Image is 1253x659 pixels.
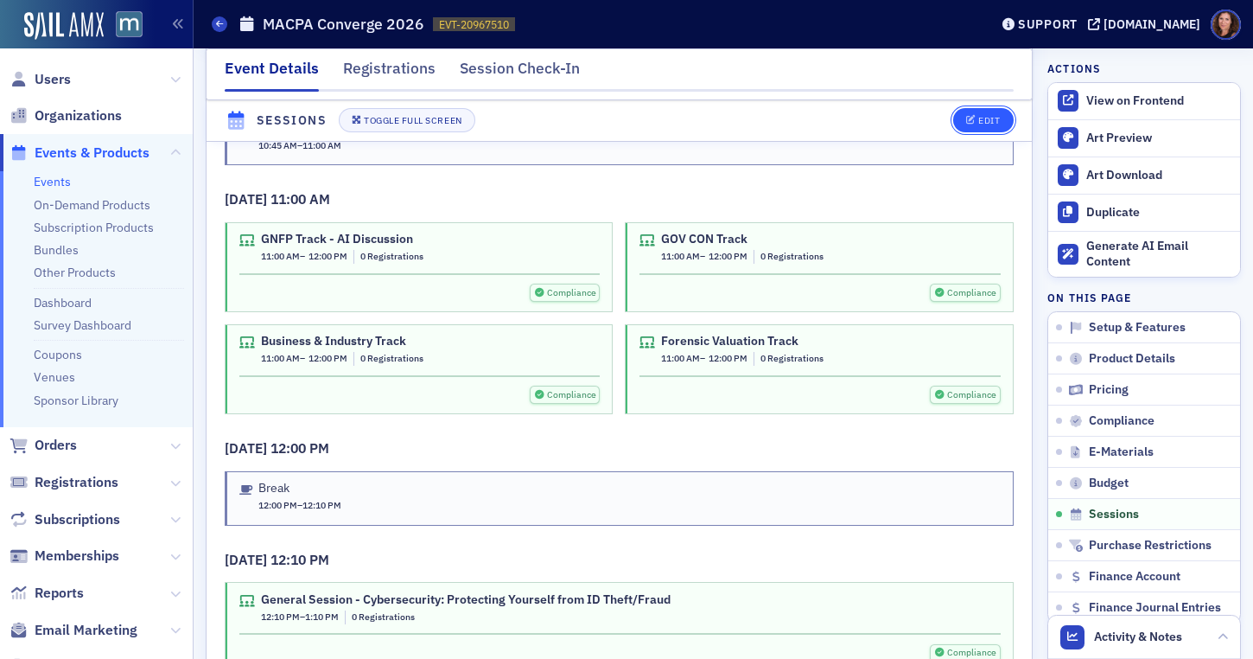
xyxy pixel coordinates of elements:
span: Product Details [1089,351,1175,367]
span: Registrations [35,473,118,492]
span: – [258,499,341,513]
div: [DOMAIN_NAME] [1104,16,1200,32]
div: View on Frontend [1086,93,1231,109]
span: Setup & Features [1089,320,1186,336]
span: 11:00 AM [270,190,330,208]
span: Finance Account [1089,569,1180,585]
a: View on Frontend [1048,83,1240,119]
span: 0 Registrations [360,352,423,364]
span: Sessions [1089,507,1139,522]
time: 12:10 PM [302,499,341,511]
h4: On this page [1047,290,1241,305]
time: 1:10 PM [305,611,339,623]
span: 12:00 PM [270,439,329,457]
span: EVT-20967510 [439,17,509,32]
a: Art Preview [1048,120,1240,157]
time: 12:10 PM [261,611,300,623]
span: 0 Registrations [352,611,415,623]
span: Compliance [1089,413,1154,429]
span: – [261,611,339,624]
span: Users [35,70,71,89]
button: Toggle Full Screen [339,109,475,133]
time: 12:00 PM [709,352,747,366]
span: Compliance [545,286,596,300]
a: Sponsor Library [34,393,118,408]
a: Memberships [10,547,119,566]
span: Orders [35,436,77,455]
div: GNFP Track - AI Discussion [261,232,423,247]
div: Registrations [343,57,436,89]
a: Email Marketing [10,621,137,640]
h1: MACPA Converge 2026 [263,14,424,35]
div: GOV CON Track [661,232,824,247]
div: Forensic Valuation Track [661,334,824,349]
time: 12:00 PM [258,499,297,511]
a: Dashboard [34,295,92,310]
span: 0 Registrations [360,250,423,262]
div: Session Check-In [460,57,580,89]
a: Survey Dashboard [34,317,131,333]
a: View Homepage [104,11,143,41]
div: Edit [978,117,1000,126]
span: Memberships [35,547,119,566]
time: 11:00 AM [661,352,700,366]
time: 10:45 AM [258,139,297,151]
span: Pricing [1089,382,1129,398]
span: [DATE] [225,439,270,457]
time: 11:00 AM [261,250,300,264]
time: 12:00 PM [709,250,747,264]
a: Subscriptions [10,510,120,529]
a: Art Download [1048,157,1240,194]
time: 12:00 PM [308,250,347,264]
div: General Session - Cybersecurity: Protecting Yourself from ID Theft/Fraud [261,592,671,608]
span: Compliance [545,388,596,402]
span: Events & Products [35,144,149,163]
span: 12:10 PM [270,551,329,568]
a: Venues [34,369,75,385]
a: Other Products [34,265,116,280]
a: Coupons [34,347,82,362]
time: 11:00 AM [261,352,300,366]
span: Organizations [35,106,122,125]
span: 0 Registrations [760,352,824,364]
span: Compliance [945,388,996,402]
div: Event Details [225,57,319,92]
span: E-Materials [1089,445,1154,460]
span: Finance Journal Entries [1089,600,1221,616]
a: Bundles [34,242,79,258]
div: Support [1018,16,1078,32]
button: [DOMAIN_NAME] [1088,18,1206,30]
div: Break [258,481,341,496]
div: Art Preview [1086,131,1231,146]
span: Compliance [945,286,996,300]
div: – [661,250,747,264]
img: SailAMX [116,11,143,38]
time: 11:00 AM [302,139,341,151]
div: – [661,352,747,366]
button: Generate AI Email Content [1048,231,1240,278]
span: Purchase Restrictions [1089,538,1212,553]
span: Email Marketing [35,621,137,640]
h4: Actions [1047,61,1101,76]
div: – [261,352,347,366]
div: Business & Industry Track [261,334,423,349]
span: Budget [1089,476,1129,491]
a: Subscription Products [34,220,154,235]
span: Activity & Notes [1094,628,1182,646]
div: Toggle Full Screen [364,117,461,126]
span: – [258,139,341,153]
span: [DATE] [225,190,270,208]
div: – [261,250,347,264]
div: Duplicate [1086,205,1231,221]
a: Organizations [10,106,122,125]
time: 12:00 PM [308,352,347,366]
a: Reports [10,584,84,603]
span: Subscriptions [35,510,120,529]
img: SailAMX [24,12,104,40]
div: Art Download [1086,168,1231,183]
a: Users [10,70,71,89]
a: Events & Products [10,144,149,163]
a: On-Demand Products [34,197,150,213]
a: Orders [10,436,77,455]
